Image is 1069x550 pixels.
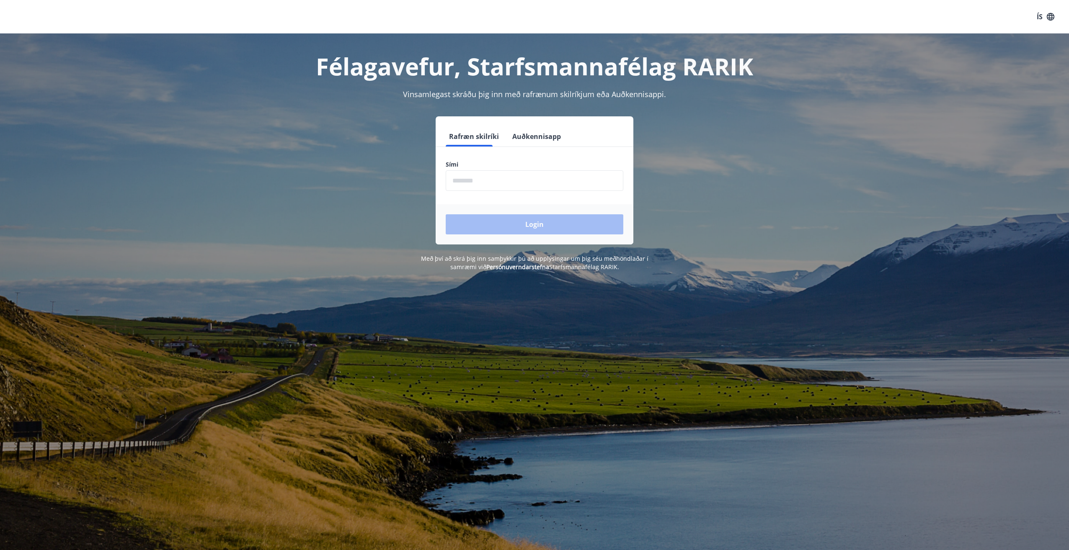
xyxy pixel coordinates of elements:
span: Vinsamlegast skráðu þig inn með rafrænum skilríkjum eða Auðkennisappi. [403,89,666,99]
button: ÍS [1032,9,1059,24]
button: Rafræn skilríki [446,126,502,146]
label: Sími [446,160,623,169]
h1: Félagavefur, Starfsmannafélag RARIK [243,50,826,82]
button: Auðkennisapp [509,126,564,146]
a: Persónuverndarstefna [486,263,549,271]
span: Með því að skrá þig inn samþykkir þú að upplýsingar um þig séu meðhöndlaðar í samræmi við Starfsm... [421,254,648,271]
